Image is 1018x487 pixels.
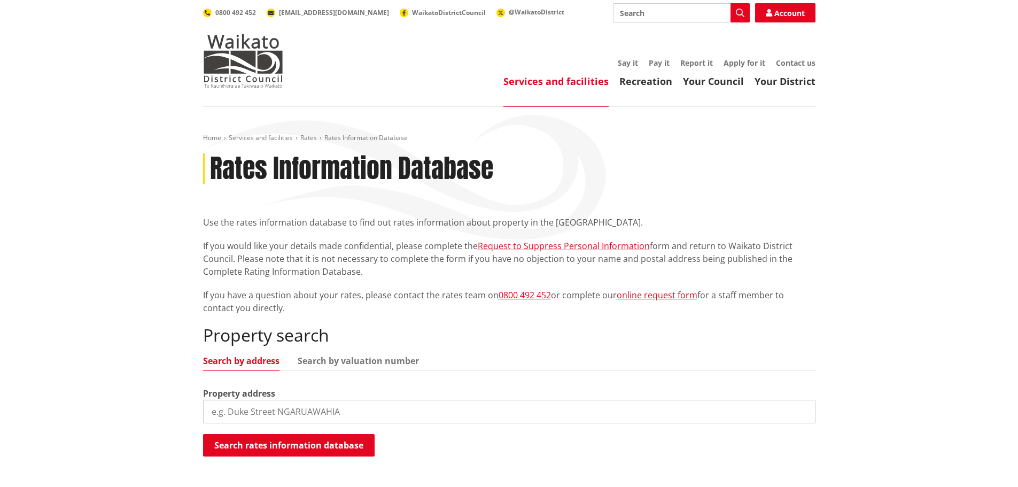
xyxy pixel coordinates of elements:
p: Use the rates information database to find out rates information about property in the [GEOGRAPHI... [203,216,815,229]
a: Account [755,3,815,22]
a: Rates [300,133,317,142]
a: Your District [755,75,815,88]
a: Recreation [619,75,672,88]
label: Property address [203,387,275,400]
a: 0800 492 452 [499,289,551,301]
a: Say it [618,58,638,68]
span: Rates Information Database [324,133,408,142]
a: Pay it [649,58,670,68]
a: Services and facilities [229,133,293,142]
a: WaikatoDistrictCouncil [400,8,486,17]
input: Search input [613,3,750,22]
a: Contact us [776,58,815,68]
a: online request form [617,289,697,301]
h2: Property search [203,325,815,345]
span: [EMAIL_ADDRESS][DOMAIN_NAME] [279,8,389,17]
a: Search by valuation number [298,357,419,365]
a: Services and facilities [503,75,609,88]
img: Waikato District Council - Te Kaunihera aa Takiwaa o Waikato [203,34,283,88]
a: Search by address [203,357,279,365]
a: Report it [680,58,713,68]
h1: Rates Information Database [210,153,493,184]
a: [EMAIL_ADDRESS][DOMAIN_NAME] [267,8,389,17]
p: If you would like your details made confidential, please complete the form and return to Waikato ... [203,239,815,278]
a: Request to Suppress Personal Information [478,240,650,252]
a: Home [203,133,221,142]
a: @WaikatoDistrict [496,7,564,17]
input: e.g. Duke Street NGARUAWAHIA [203,400,815,423]
nav: breadcrumb [203,134,815,143]
a: Apply for it [724,58,765,68]
p: If you have a question about your rates, please contact the rates team on or complete our for a s... [203,289,815,314]
a: Your Council [683,75,744,88]
span: @WaikatoDistrict [509,7,564,17]
a: 0800 492 452 [203,8,256,17]
span: 0800 492 452 [215,8,256,17]
span: WaikatoDistrictCouncil [412,8,486,17]
button: Search rates information database [203,434,375,457]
